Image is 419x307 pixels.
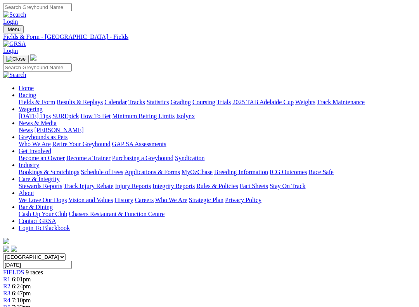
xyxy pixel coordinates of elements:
a: Who We Are [155,197,187,203]
div: Get Involved [19,155,416,162]
a: Greyhounds as Pets [19,134,68,140]
button: Toggle navigation [3,55,29,63]
img: twitter.svg [11,246,17,252]
a: Calendar [104,99,127,105]
a: [DATE] Tips [19,113,51,119]
a: Bookings & Scratchings [19,169,79,175]
div: Care & Integrity [19,183,416,190]
a: We Love Our Dogs [19,197,67,203]
a: Results & Replays [57,99,103,105]
a: Track Injury Rebate [64,183,113,189]
a: Grading [171,99,191,105]
a: Statistics [147,99,169,105]
a: Fields & Form [19,99,55,105]
span: 6:47pm [12,290,31,297]
a: R1 [3,276,10,283]
a: Home [19,85,34,91]
a: Trials [216,99,231,105]
div: Bar & Dining [19,211,416,218]
a: Wagering [19,106,43,112]
a: Careers [135,197,154,203]
a: Fact Sheets [240,183,268,189]
div: Racing [19,99,416,106]
a: Syndication [175,155,204,161]
a: Minimum Betting Limits [112,113,175,119]
div: Wagering [19,113,416,120]
button: Toggle navigation [3,25,24,33]
span: 7:10pm [12,297,31,304]
a: About [19,190,34,196]
span: 6:24pm [12,283,31,290]
a: Retire Your Greyhound [52,141,111,147]
a: Coursing [192,99,215,105]
a: FIELDS [3,269,24,276]
input: Search [3,3,72,11]
a: History [114,197,133,203]
a: Track Maintenance [317,99,365,105]
a: Become an Owner [19,155,65,161]
a: Stay On Track [270,183,305,189]
span: 6:01pm [12,276,31,283]
a: Care & Integrity [19,176,60,182]
a: Chasers Restaurant & Function Centre [69,211,164,217]
a: Rules & Policies [196,183,238,189]
a: Who We Are [19,141,51,147]
div: Industry [19,169,416,176]
a: Race Safe [308,169,333,175]
a: How To Bet [81,113,111,119]
a: Applications & Forms [125,169,180,175]
img: Close [6,56,26,62]
a: R2 [3,283,10,290]
img: Search [3,11,26,18]
img: logo-grsa-white.png [3,238,9,244]
span: 9 races [26,269,43,276]
a: Login [3,47,18,54]
a: Industry [19,162,39,168]
a: Racing [19,92,36,98]
a: [PERSON_NAME] [34,127,83,133]
a: Breeding Information [214,169,268,175]
a: Schedule of Fees [81,169,123,175]
a: Vision and Values [68,197,113,203]
a: Integrity Reports [152,183,195,189]
a: R3 [3,290,10,297]
img: Search [3,72,26,78]
a: Isolynx [176,113,195,119]
a: R4 [3,297,10,304]
a: ICG Outcomes [270,169,307,175]
a: MyOzChase [182,169,213,175]
img: facebook.svg [3,246,9,252]
a: Purchasing a Greyhound [112,155,173,161]
div: About [19,197,416,204]
input: Select date [3,261,72,269]
a: Contact GRSA [19,218,56,224]
a: Stewards Reports [19,183,62,189]
a: News [19,127,33,133]
a: Login To Blackbook [19,225,70,231]
a: Tracks [128,99,145,105]
a: Weights [295,99,315,105]
span: Menu [8,26,21,32]
div: News & Media [19,127,416,134]
img: logo-grsa-white.png [30,54,36,61]
img: GRSA [3,40,26,47]
a: Bar & Dining [19,204,53,210]
a: Fields & Form - [GEOGRAPHIC_DATA] - Fields [3,33,416,40]
a: Become a Trainer [66,155,111,161]
a: SUREpick [52,113,79,119]
a: News & Media [19,120,57,126]
div: Greyhounds as Pets [19,141,416,148]
a: Privacy Policy [225,197,261,203]
a: Login [3,18,18,25]
a: Cash Up Your Club [19,211,67,217]
a: GAP SA Assessments [112,141,166,147]
a: 2025 TAB Adelaide Cup [232,99,294,105]
a: Strategic Plan [189,197,223,203]
a: Get Involved [19,148,51,154]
